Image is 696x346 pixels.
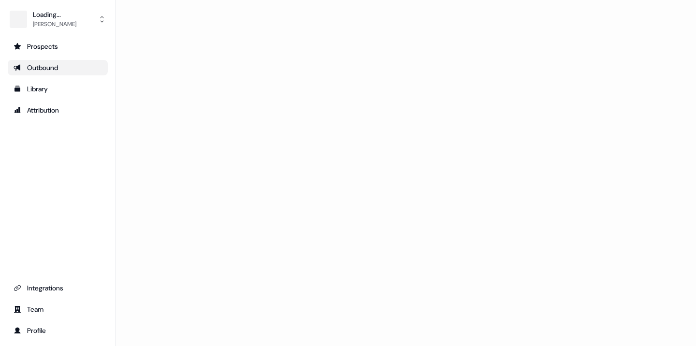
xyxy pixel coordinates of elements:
[33,10,76,19] div: Loading...
[8,102,108,118] a: Go to attribution
[8,39,108,54] a: Go to prospects
[8,81,108,97] a: Go to templates
[14,42,102,51] div: Prospects
[14,105,102,115] div: Attribution
[33,19,76,29] div: [PERSON_NAME]
[8,323,108,338] a: Go to profile
[14,84,102,94] div: Library
[14,326,102,335] div: Profile
[14,63,102,72] div: Outbound
[14,304,102,314] div: Team
[8,280,108,296] a: Go to integrations
[8,8,108,31] button: Loading...[PERSON_NAME]
[14,283,102,293] div: Integrations
[8,302,108,317] a: Go to team
[8,60,108,75] a: Go to outbound experience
